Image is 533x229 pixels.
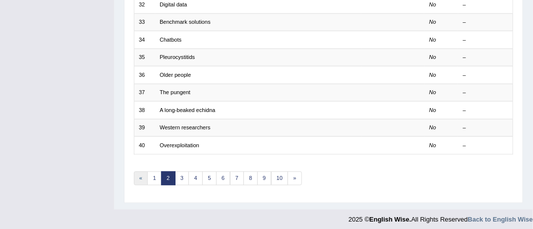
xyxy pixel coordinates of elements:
em: No [429,107,436,113]
a: Chatbots [160,37,181,43]
a: Western researchers [160,124,210,130]
div: – [463,18,508,26]
a: 5 [202,172,217,185]
a: Pleurocystitids [160,54,195,60]
div: – [463,36,508,44]
a: Back to English Wise [468,216,533,223]
div: – [463,124,508,132]
div: – [463,89,508,97]
em: No [429,1,436,7]
div: – [463,142,508,150]
a: Digital data [160,1,187,7]
div: – [463,71,508,79]
a: 3 [175,172,189,185]
a: 6 [216,172,231,185]
a: 10 [271,172,289,185]
div: – [463,107,508,114]
td: 37 [134,84,155,101]
div: – [463,54,508,61]
em: No [429,142,436,148]
div: 2025 © All Rights Reserved [349,210,533,224]
a: Older people [160,72,191,78]
td: 36 [134,66,155,84]
a: 8 [243,172,258,185]
a: Overexploitation [160,142,199,148]
strong: English Wise. [369,216,411,223]
em: No [429,72,436,78]
td: 34 [134,31,155,49]
a: A long-beaked echidna [160,107,215,113]
td: 39 [134,119,155,136]
td: 35 [134,49,155,66]
em: No [429,54,436,60]
a: Benchmark solutions [160,19,211,25]
td: 33 [134,14,155,31]
a: 4 [188,172,203,185]
a: 7 [230,172,244,185]
a: 9 [257,172,272,185]
em: No [429,37,436,43]
a: » [288,172,302,185]
div: – [463,1,508,9]
a: 2 [161,172,176,185]
em: No [429,19,436,25]
td: 38 [134,102,155,119]
a: « [134,172,148,185]
em: No [429,124,436,130]
td: 40 [134,137,155,154]
a: 1 [147,172,162,185]
a: The pungent [160,89,190,95]
em: No [429,89,436,95]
